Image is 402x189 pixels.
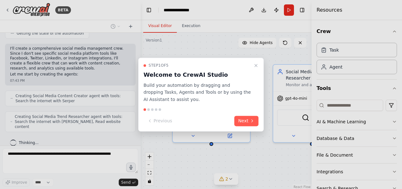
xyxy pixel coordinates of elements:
[234,116,258,126] button: Next
[144,116,176,126] button: Previous
[144,6,153,14] button: Hide left sidebar
[149,63,169,68] span: Step 1 of 5
[252,62,260,69] button: Close walkthrough
[144,70,251,79] h3: Welcome to CrewAI Studio
[144,82,251,103] p: Build your automation by dragging and dropping Tasks, Agents and Tools or by using the AI Assista...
